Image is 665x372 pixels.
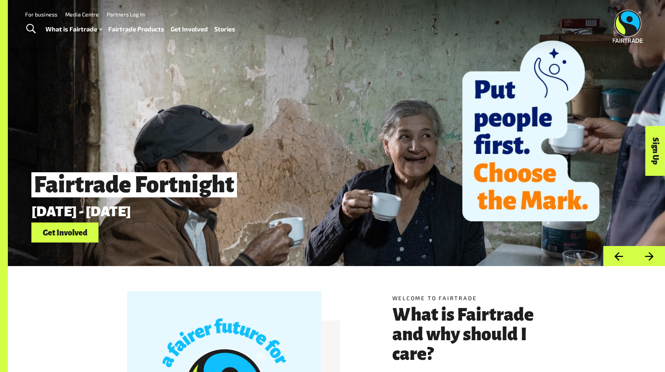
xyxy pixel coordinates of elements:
[107,11,145,18] a: Partners Log In
[603,246,634,266] button: Previous
[46,24,102,35] a: What is Fairtrade
[634,246,665,266] button: Next
[21,19,40,39] a: Toggle Search
[392,294,546,302] h5: Welcome to Fairtrade
[392,305,546,364] h3: What is Fairtrade and why should I care?
[25,11,57,18] a: For business
[31,204,538,219] p: [DATE] - [DATE]
[31,222,98,243] a: Get Involved
[214,24,235,35] a: Stories
[171,24,208,35] a: Get Involved
[65,11,99,18] a: Media Centre
[31,172,237,197] span: Fairtrade Fortnight
[613,10,643,43] img: Fairtrade Australia New Zealand logo
[108,24,164,35] a: Fairtrade Products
